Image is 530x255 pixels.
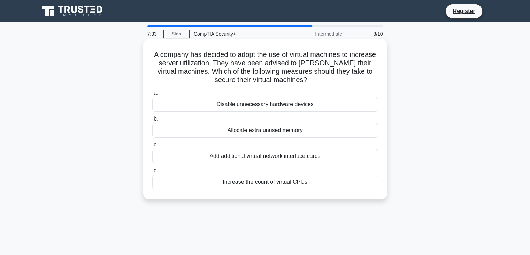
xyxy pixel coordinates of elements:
div: Increase the count of virtual CPUs [152,175,378,189]
span: d. [154,167,158,173]
div: 8/10 [346,27,387,41]
div: CompTIA Security+ [190,27,285,41]
span: b. [154,116,158,122]
div: Add additional virtual network interface cards [152,149,378,163]
div: Intermediate [285,27,346,41]
span: c. [154,141,158,147]
span: a. [154,90,158,96]
div: 7:33 [143,27,163,41]
a: Register [448,7,479,15]
div: Allocate extra unused memory [152,123,378,138]
h5: A company has decided to adopt the use of virtual machines to increase server utilization. They h... [152,50,379,85]
div: Disable unnecessary hardware devices [152,97,378,112]
a: Stop [163,30,190,38]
